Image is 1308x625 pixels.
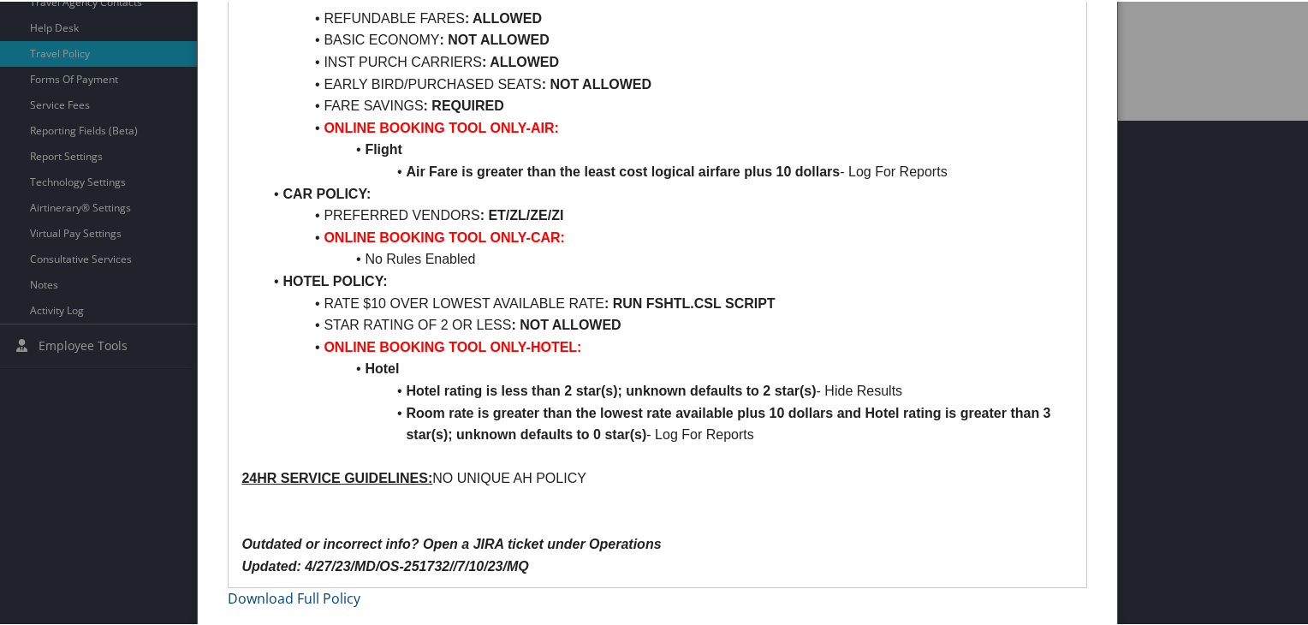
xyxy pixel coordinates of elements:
[262,312,1073,335] li: STAR RATING OF 2 OR LESS
[282,272,387,287] strong: HOTEL POLICY:
[365,140,402,155] strong: Flight
[228,587,360,606] a: Download Full Policy
[262,93,1073,116] li: FARE SAVINGS
[465,9,542,24] strong: : ALLOWED
[424,97,504,111] strong: : REQUIRED
[440,31,550,45] strong: : NOT ALLOWED
[241,469,432,484] u: 24HR SERVICE GUIDELINES:
[406,382,816,396] strong: Hotel rating is less than 2 star(s); unknown defaults to 2 star(s)
[406,404,1055,441] strong: Room rate is greater than the lowest rate available plus 10 dollars and Hotel rating is greater t...
[262,247,1073,269] li: No Rules Enabled
[241,557,528,572] em: Updated: 4/27/23/MD/OS-251732//7/10/23/MQ
[262,291,1073,313] li: RATE $10 OVER LOWEST AVAILABLE RATE
[262,378,1073,401] li: - Hide Results
[480,206,485,221] strong: :
[482,53,559,68] strong: : ALLOWED
[282,185,371,199] strong: CAR POLICY:
[241,535,661,550] em: Outdated or incorrect info? Open a JIRA ticket under Operations
[406,163,840,177] strong: Air Fare is greater than the least cost logical airfare plus 10 dollars
[324,229,565,243] strong: ONLINE BOOKING TOOL ONLY-CAR:
[324,338,581,353] strong: ONLINE BOOKING TOOL ONLY-HOTEL:
[488,206,563,221] strong: ET/ZL/ZE/ZI
[262,159,1073,182] li: - Log For Reports
[262,6,1073,28] li: REFUNDABLE FARES
[262,72,1073,94] li: EARLY BIRD/PURCHASED SEATS
[604,295,776,309] strong: : RUN FSHTL.CSL SCRIPT
[511,316,621,330] strong: : NOT ALLOWED
[262,50,1073,72] li: INST PURCH CARRIERS
[324,119,558,134] strong: ONLINE BOOKING TOOL ONLY-AIR:
[262,27,1073,50] li: BASIC ECONOMY
[365,360,399,374] strong: Hotel
[241,466,1073,488] p: NO UNIQUE AH POLICY
[542,75,651,90] strong: : NOT ALLOWED
[262,203,1073,225] li: PREFERRED VENDORS
[262,401,1073,444] li: - Log For Reports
